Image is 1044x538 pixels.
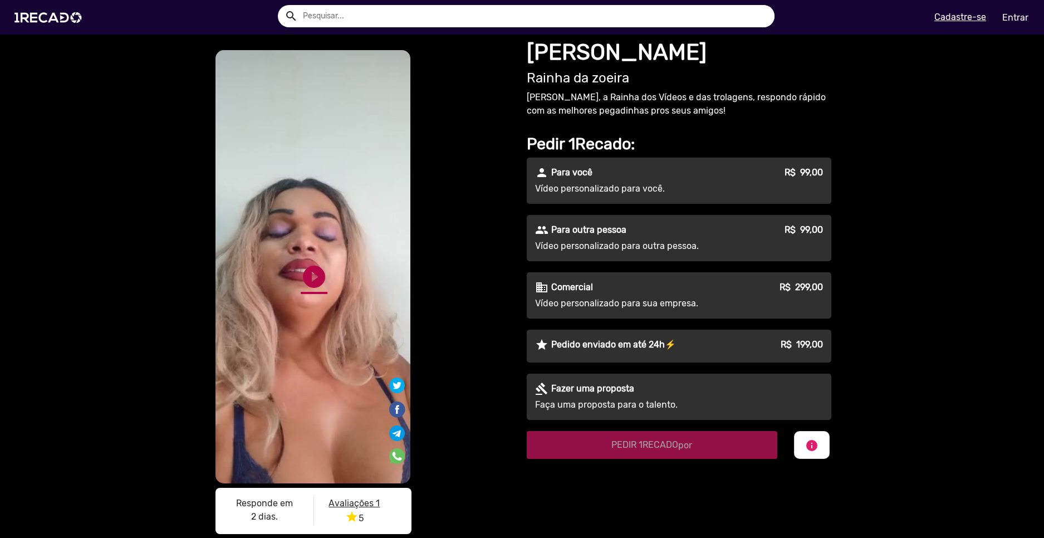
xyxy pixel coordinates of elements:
p: Pedido enviado em até 24h⚡️ [551,338,676,351]
p: R$ 99,00 [785,166,823,179]
button: Example home icon [281,6,300,25]
p: Comercial [551,281,593,294]
p: Para você [551,166,592,179]
img: Compartilhe no facebook [388,400,406,418]
b: 2 dias. [251,511,278,522]
a: play_circle_filled [301,263,327,290]
mat-icon: gavel [535,382,548,395]
i: Share on Telegram [389,424,405,434]
span: por [678,440,692,451]
mat-icon: star [535,338,548,351]
p: Responde em [224,497,305,510]
img: Compartilhe no telegram [389,425,405,441]
i: Share on Facebook [388,400,406,410]
p: Fazer uma proposta [551,382,634,395]
mat-icon: info [805,439,818,452]
i: star [345,510,359,524]
h1: [PERSON_NAME] [527,39,831,66]
h2: Pedir 1Recado: [527,134,831,154]
p: Vídeo personalizado para outra pessoa. [535,239,737,253]
img: Compartilhe no twitter [389,378,405,393]
span: PEDIR 1RECADO [611,439,692,450]
span: 5 [345,513,364,524]
mat-icon: business [535,281,548,294]
p: Faça uma proposta para o talento. [535,398,737,412]
button: PEDIR 1RECADOpor [527,431,778,459]
video: S1RECADO vídeos dedicados para fãs e empresas [215,50,410,483]
mat-icon: Example home icon [285,9,298,23]
p: R$ 299,00 [780,281,823,294]
input: Pesquisar... [295,5,775,27]
img: Compartilhe no whatsapp [389,448,405,464]
mat-icon: person [535,166,548,179]
i: Share on WhatsApp [389,447,405,457]
u: Cadastre-se [934,12,986,22]
i: Share on Twitter [389,380,405,390]
p: Vídeo personalizado para você. [535,182,737,195]
p: Vídeo personalizado para sua empresa. [535,297,737,310]
mat-icon: people [535,223,548,237]
p: R$ 99,00 [785,223,823,237]
p: R$ 199,00 [781,338,823,351]
u: Avaliações 1 [329,498,380,508]
a: Entrar [995,8,1036,27]
h2: Rainha da zoeira [527,70,831,86]
p: Para outra pessoa [551,223,626,237]
p: [PERSON_NAME], a Rainha dos Vídeos e das trolagens, respondo rápido com as melhores pegadinhas pr... [527,91,831,118]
